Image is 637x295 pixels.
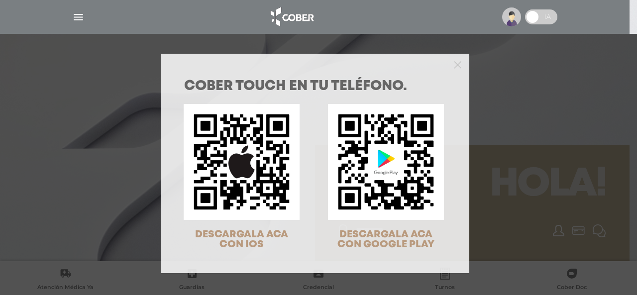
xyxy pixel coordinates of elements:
[184,104,300,220] img: qr-code
[454,60,461,69] button: Close
[337,230,434,249] span: DESCARGALA ACA CON GOOGLE PLAY
[195,230,288,249] span: DESCARGALA ACA CON IOS
[328,104,444,220] img: qr-code
[184,80,446,94] h1: COBER TOUCH en tu teléfono.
